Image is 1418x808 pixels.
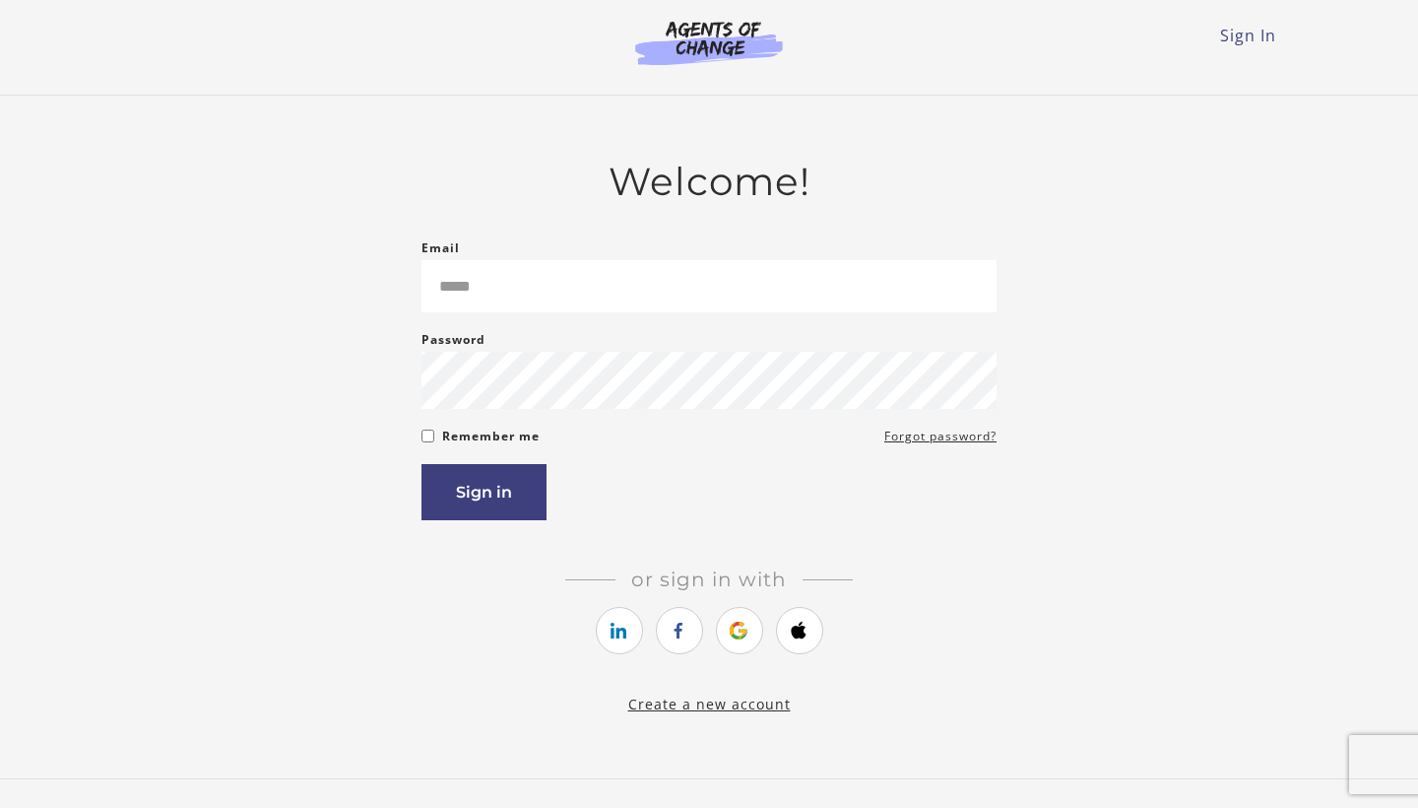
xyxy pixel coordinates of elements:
a: Sign In [1220,25,1276,46]
img: Agents of Change Logo [614,20,804,65]
button: Sign in [421,464,547,520]
a: https://courses.thinkific.com/users/auth/linkedin?ss%5Breferral%5D=&ss%5Buser_return_to%5D=&ss%5B... [596,607,643,654]
label: Email [421,236,460,260]
a: https://courses.thinkific.com/users/auth/apple?ss%5Breferral%5D=&ss%5Buser_return_to%5D=&ss%5Bvis... [776,607,823,654]
a: https://courses.thinkific.com/users/auth/google?ss%5Breferral%5D=&ss%5Buser_return_to%5D=&ss%5Bvi... [716,607,763,654]
label: Remember me [442,425,540,448]
label: Password [421,328,485,352]
h2: Welcome! [421,159,997,205]
span: Or sign in with [615,568,803,591]
a: https://courses.thinkific.com/users/auth/facebook?ss%5Breferral%5D=&ss%5Buser_return_to%5D=&ss%5B... [656,607,703,654]
a: Create a new account [628,695,791,713]
a: Forgot password? [884,425,997,448]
